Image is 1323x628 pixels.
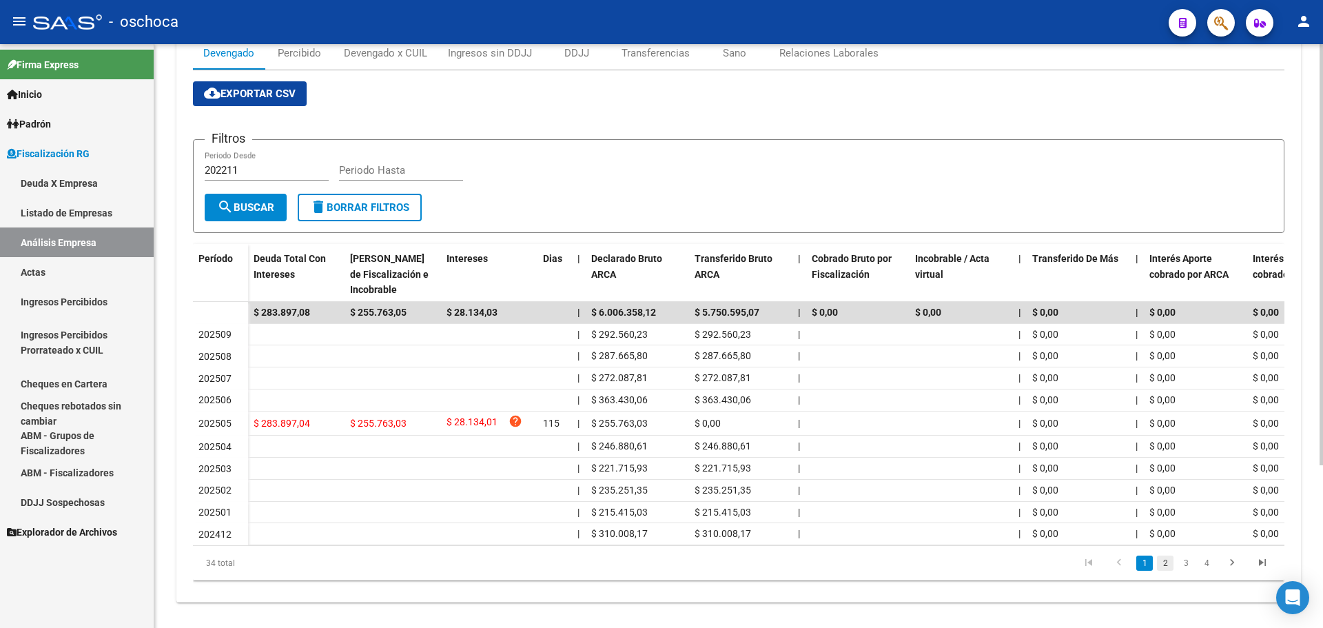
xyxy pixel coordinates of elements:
[248,244,345,305] datatable-header-cell: Deuda Total Con Intereses
[543,418,560,429] span: 115
[310,199,327,215] mat-icon: delete
[586,244,689,305] datatable-header-cell: Declarado Bruto ARCA
[1032,418,1058,429] span: $ 0,00
[1136,440,1138,452] span: |
[564,45,589,61] div: DDJJ
[1130,244,1144,305] datatable-header-cell: |
[205,194,287,221] button: Buscar
[198,373,232,384] span: 202507
[577,485,580,496] span: |
[915,307,941,318] span: $ 0,00
[695,485,751,496] span: $ 235.251,35
[577,440,580,452] span: |
[543,253,562,264] span: Dias
[1196,551,1217,575] li: page 4
[779,45,879,61] div: Relaciones Laborales
[798,329,800,340] span: |
[1295,13,1312,30] mat-icon: person
[591,394,648,405] span: $ 363.430,06
[577,372,580,383] span: |
[7,87,42,102] span: Inicio
[1136,394,1138,405] span: |
[1018,528,1021,539] span: |
[591,253,662,280] span: Declarado Bruto ARCA
[695,418,721,429] span: $ 0,00
[577,394,580,405] span: |
[577,329,580,340] span: |
[198,329,232,340] span: 202509
[217,201,274,214] span: Buscar
[695,394,751,405] span: $ 363.430,06
[1136,485,1138,496] span: |
[1253,507,1279,518] span: $ 0,00
[1149,307,1176,318] span: $ 0,00
[1032,485,1058,496] span: $ 0,00
[798,350,800,361] span: |
[344,45,427,61] div: Devengado x CUIL
[198,441,232,452] span: 202504
[1136,463,1138,474] span: |
[1249,556,1275,571] a: go to last page
[798,418,800,429] span: |
[695,528,751,539] span: $ 310.008,17
[1136,528,1138,539] span: |
[798,507,800,518] span: |
[310,201,409,214] span: Borrar Filtros
[1253,418,1279,429] span: $ 0,00
[1018,307,1021,318] span: |
[203,45,254,61] div: Devengado
[695,372,751,383] span: $ 272.087,81
[441,244,537,305] datatable-header-cell: Intereses
[198,463,232,474] span: 202503
[7,57,79,72] span: Firma Express
[1136,253,1138,264] span: |
[447,307,498,318] span: $ 28.134,03
[1018,418,1021,429] span: |
[1018,463,1021,474] span: |
[812,253,892,280] span: Cobrado Bruto por Fiscalización
[798,307,801,318] span: |
[447,414,498,433] span: $ 28.134,01
[1027,244,1130,305] datatable-header-cell: Transferido De Más
[1018,253,1021,264] span: |
[695,307,759,318] span: $ 5.750.595,07
[350,418,407,429] span: $ 255.763,03
[591,307,656,318] span: $ 6.006.358,12
[1149,463,1176,474] span: $ 0,00
[193,546,409,580] div: 34 total
[591,463,648,474] span: $ 221.715,93
[792,244,806,305] datatable-header-cell: |
[577,507,580,518] span: |
[1149,372,1176,383] span: $ 0,00
[1136,329,1138,340] span: |
[1178,556,1194,571] a: 3
[198,507,232,518] span: 202501
[591,418,648,429] span: $ 255.763,03
[193,81,307,106] button: Exportar CSV
[798,485,800,496] span: |
[1149,418,1176,429] span: $ 0,00
[7,146,90,161] span: Fiscalización RG
[1149,350,1176,361] span: $ 0,00
[695,329,751,340] span: $ 292.560,23
[910,244,1013,305] datatable-header-cell: Incobrable / Acta virtual
[254,253,326,280] span: Deuda Total Con Intereses
[1013,244,1027,305] datatable-header-cell: |
[812,307,838,318] span: $ 0,00
[217,199,234,215] mat-icon: search
[198,485,232,496] span: 202502
[1253,307,1279,318] span: $ 0,00
[1018,394,1021,405] span: |
[695,507,751,518] span: $ 215.415,03
[1149,253,1229,280] span: Interés Aporte cobrado por ARCA
[1032,307,1058,318] span: $ 0,00
[591,528,648,539] span: $ 310.008,17
[1155,551,1176,575] li: page 2
[915,253,989,280] span: Incobrable / Acta virtual
[591,485,648,496] span: $ 235.251,35
[254,307,310,318] span: $ 283.897,08
[198,394,232,405] span: 202506
[298,194,422,221] button: Borrar Filtros
[695,440,751,452] span: $ 246.880,61
[591,440,648,452] span: $ 246.880,61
